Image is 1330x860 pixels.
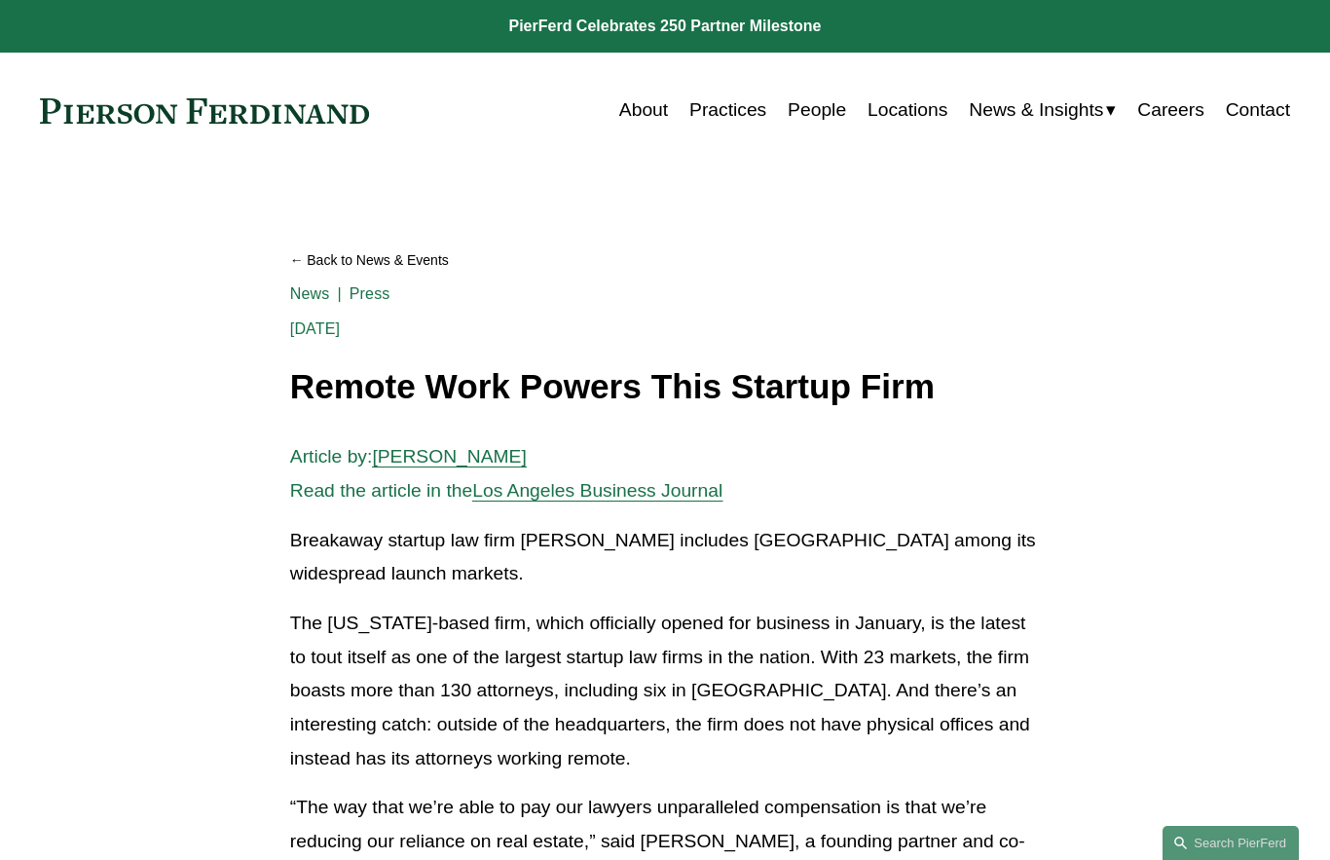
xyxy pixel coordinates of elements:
[290,285,330,302] a: News
[290,524,1040,591] p: Breakaway startup law firm [PERSON_NAME] includes [GEOGRAPHIC_DATA] among its widespread launch m...
[290,243,1040,278] a: Back to News & Events
[290,368,1040,406] h1: Remote Work Powers This Startup Firm
[1137,92,1204,130] a: Careers
[290,607,1040,776] p: The [US_STATE]-based firm, which officially opened for business in January, is the latest to tout...
[1163,826,1299,860] a: Search this site
[472,480,722,501] a: Los Angeles Business Journal
[619,92,668,130] a: About
[290,480,472,501] span: Read the article in the
[689,92,766,130] a: Practices
[290,320,340,337] span: [DATE]
[372,446,526,467] a: [PERSON_NAME]
[868,92,947,130] a: Locations
[350,285,390,302] a: Press
[969,92,1116,130] a: folder dropdown
[290,446,373,467] span: Article by:
[969,93,1103,128] span: News & Insights
[1226,92,1290,130] a: Contact
[788,92,846,130] a: People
